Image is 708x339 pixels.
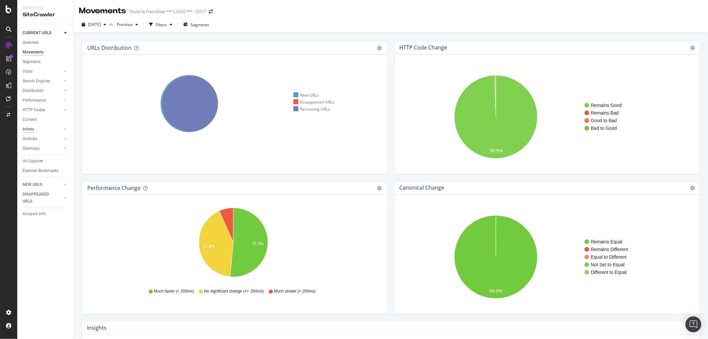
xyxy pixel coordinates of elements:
[23,78,62,85] a: Search Engines
[154,289,194,294] span: Much faster (< 200ms)
[23,78,50,85] div: Search Engines
[23,116,37,123] div: Content
[204,289,264,294] span: No significant change (+/- 200ms)
[23,191,62,205] a: DISAPPEARED URLS
[23,49,69,56] a: Movements
[591,110,619,116] text: Remains Bad
[87,185,140,191] div: Performance Change
[79,19,109,30] button: [DATE]
[23,87,62,94] a: Distribution
[114,22,133,27] span: Previous
[87,205,379,282] svg: A chart.
[87,323,107,332] h4: Insights
[23,30,51,37] div: CURRENT URLS
[23,191,56,205] div: DISAPPEARED URLS
[293,92,319,98] div: New URLs
[23,181,42,188] div: NEW URLS
[181,19,212,30] button: Segments
[23,58,69,65] a: Segments
[400,65,692,169] svg: A chart.
[109,21,114,27] span: vs
[23,39,39,46] div: Overview
[23,158,43,165] div: Url Explorer
[591,262,625,267] text: Not Set to Equal
[203,244,215,249] text: 41.8%
[400,205,692,309] svg: A chart.
[23,135,62,142] a: Outlinks
[23,167,69,174] a: Explorer Bookmarks
[690,45,695,50] i: Options
[156,22,167,28] div: Filters
[23,39,69,46] a: Overview
[400,43,447,52] h4: HTTP Code Change
[191,22,209,28] span: Segments
[23,97,62,104] a: Performance
[79,5,126,17] div: Movements
[23,211,69,217] a: Analysis Info
[685,316,701,332] div: Open Intercom Messenger
[209,9,213,14] div: arrow-right-arrow-left
[377,186,382,191] div: gear
[489,288,503,294] text: 99.9%
[23,181,62,188] a: NEW URLS
[129,8,206,15] div: Toute la franchise *** LOGS *** - 2017
[690,186,695,190] i: Options
[88,22,101,27] span: 2025 Oct. 8th
[377,46,382,50] div: gear
[87,44,131,51] div: URLs Distribution
[591,103,622,108] text: Remains Good
[23,68,33,75] div: Visits
[23,107,62,114] a: HTTP Codes
[114,19,141,30] button: Previous
[23,145,62,152] a: Sitemaps
[23,211,46,217] div: Analysis Info
[591,118,617,123] text: Good to Bad
[23,135,37,142] div: Outlinks
[591,270,627,275] text: Different to Equal
[23,30,62,37] a: CURRENT URLS
[23,87,43,94] div: Distribution
[23,49,43,56] div: Movements
[23,107,45,114] div: HTTP Codes
[591,239,622,244] text: Remains Equal
[253,241,264,246] text: 51.5%
[23,116,69,123] a: Content
[23,68,62,75] a: Visits
[23,126,34,133] div: Inlinks
[591,254,627,260] text: Equal to Different
[146,19,175,30] button: Filters
[23,167,58,174] div: Explorer Bookmarks
[23,126,62,133] a: Inlinks
[23,97,46,104] div: Performance
[23,145,39,152] div: Sitemaps
[23,11,68,19] div: SiteCrawler
[400,183,444,192] h4: Canonical Change
[274,289,316,294] span: Much slower (> 200ms)
[490,148,503,153] text: 99.5%
[591,126,617,131] text: Bad to Good
[23,158,69,165] a: Url Explorer
[591,247,628,252] text: Remains Different
[293,106,330,112] div: Remaining URLs
[293,99,334,105] div: Disappeared URLs
[23,5,68,11] div: Analytics
[23,58,40,65] div: Segments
